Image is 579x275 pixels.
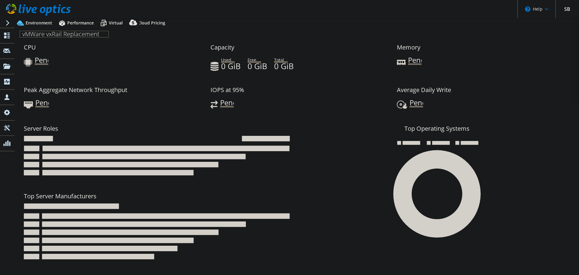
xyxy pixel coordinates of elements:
span: Used [221,57,235,63]
span: Pending [410,99,423,107]
h3: Average Daily Write [397,87,451,93]
span: Pending [408,57,422,65]
span: Pending [35,99,49,107]
span: Pending [220,99,234,107]
h3: CPU [24,44,36,51]
span: Virtual [109,20,123,26]
h3: Top Operating Systems [304,125,570,132]
span: Pending [35,57,48,65]
h3: Memory [397,44,420,51]
h3: Peak Aggregate Network Throughput [24,87,127,93]
span: Environment [26,20,52,26]
span: Performance [67,20,94,26]
h3: Capacity [210,44,234,51]
h3: IOPS at 95% [210,87,244,93]
h3: Top Server Manufacturers [24,193,96,200]
h4: 0 GiB [248,63,267,69]
h1: vMWare vxRail Replacement [20,31,109,37]
h4: 0 GiB [274,63,294,69]
span: SB [563,4,572,14]
span: Cloud Pricing [138,20,165,26]
h3: Server Roles [24,125,58,132]
svg: \n [525,6,530,12]
span: Free [248,57,261,63]
span: Total [274,57,288,63]
h4: 0 GiB [221,63,241,69]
